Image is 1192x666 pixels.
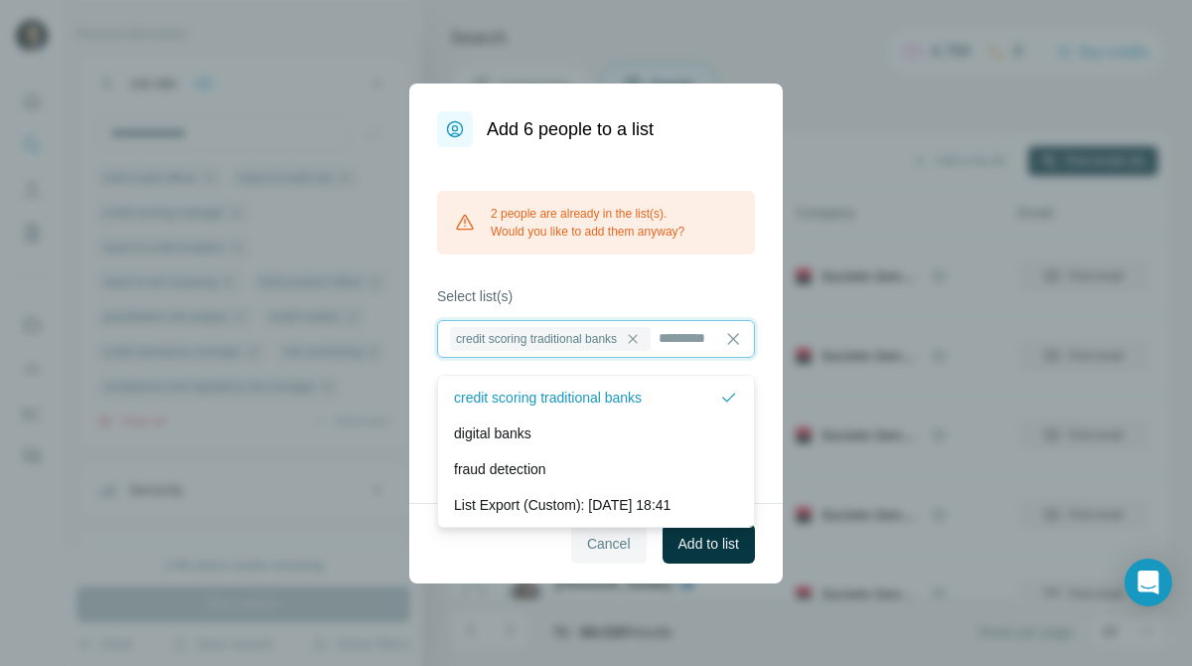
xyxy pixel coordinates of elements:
p: credit scoring traditional banks [454,388,642,408]
label: Select list(s) [437,286,755,306]
div: Open Intercom Messenger [1124,559,1172,606]
div: 2 people are already in the list(s). Would you like to add them anyway? [437,191,755,254]
h1: Add 6 people to a list [487,115,654,143]
span: Add to list [678,534,739,554]
p: List Export (Custom): [DATE] 18:41 [454,495,670,515]
p: digital banks [454,423,531,443]
button: Cancel [571,524,647,564]
span: Cancel [587,534,631,554]
button: Add to list [663,524,755,564]
p: fraud detection [454,459,546,479]
div: credit scoring traditional banks [450,327,651,351]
